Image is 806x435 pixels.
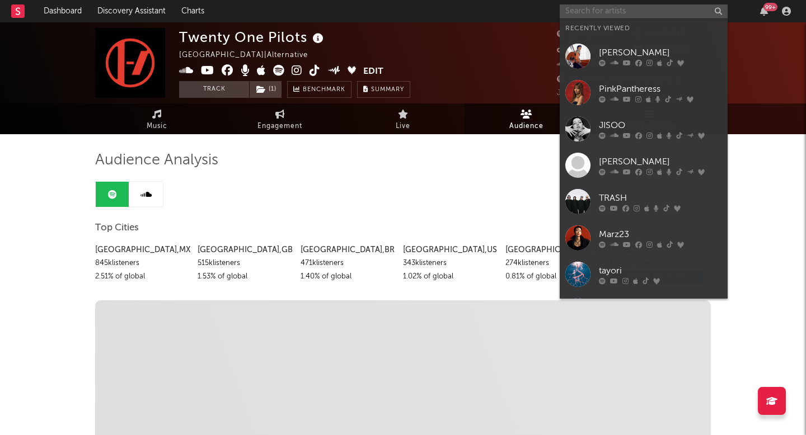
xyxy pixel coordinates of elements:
[363,65,383,79] button: Edit
[505,257,599,270] div: 274k listeners
[95,103,218,134] a: Music
[95,257,189,270] div: 845k listeners
[403,257,497,270] div: 343k listeners
[560,111,728,147] a: JISOO
[557,89,622,97] span: Jump Score: 72.6
[557,31,612,38] span: 25,727,609
[257,120,302,133] span: Engagement
[95,154,218,167] span: Audience Analysis
[599,155,722,168] div: [PERSON_NAME]
[565,22,722,35] div: Recently Viewed
[560,256,728,292] a: tayori
[198,243,292,257] div: [GEOGRAPHIC_DATA] , GB
[403,243,497,257] div: [GEOGRAPHIC_DATA] , US
[287,81,352,98] a: Benchmark
[147,120,167,133] span: Music
[301,243,395,257] div: [GEOGRAPHIC_DATA] , BR
[560,147,728,183] a: [PERSON_NAME]
[95,270,189,283] div: 2.51 % of global
[599,119,722,132] div: JISOO
[396,120,410,133] span: Live
[249,81,282,98] span: ( 1 )
[560,38,728,74] a: [PERSON_NAME]
[465,103,588,134] a: Audience
[179,81,249,98] button: Track
[763,3,777,11] div: 99 +
[371,87,404,93] span: Summary
[560,4,728,18] input: Search for artists
[560,183,728,220] a: TRASH
[303,83,345,97] span: Benchmark
[301,257,395,270] div: 471k listeners
[198,257,292,270] div: 515k listeners
[599,264,722,277] div: tayori
[95,221,139,235] span: Top Cities
[557,61,599,68] span: 391,814
[95,243,189,257] div: [GEOGRAPHIC_DATA] , MX
[560,220,728,256] a: Marz23
[557,76,680,83] span: 33,724,768 Monthly Listeners
[560,292,728,329] a: ミセカイ
[198,270,292,283] div: 1.53 % of global
[599,46,722,59] div: [PERSON_NAME]
[599,191,722,205] div: TRASH
[218,103,341,134] a: Engagement
[599,82,722,96] div: PinkPantheress
[599,228,722,241] div: Marz23
[557,46,608,53] span: 1,800,000
[341,103,465,134] a: Live
[179,28,326,46] div: Twenty One Pilots
[357,81,410,98] button: Summary
[403,270,497,283] div: 1.02 % of global
[301,270,395,283] div: 1.40 % of global
[505,243,599,257] div: [GEOGRAPHIC_DATA] , AU
[560,74,728,111] a: PinkPantheress
[509,120,543,133] span: Audience
[505,270,599,283] div: 0.81 % of global
[179,49,321,62] div: [GEOGRAPHIC_DATA] | Alternative
[250,81,282,98] button: (1)
[760,7,768,16] button: 99+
